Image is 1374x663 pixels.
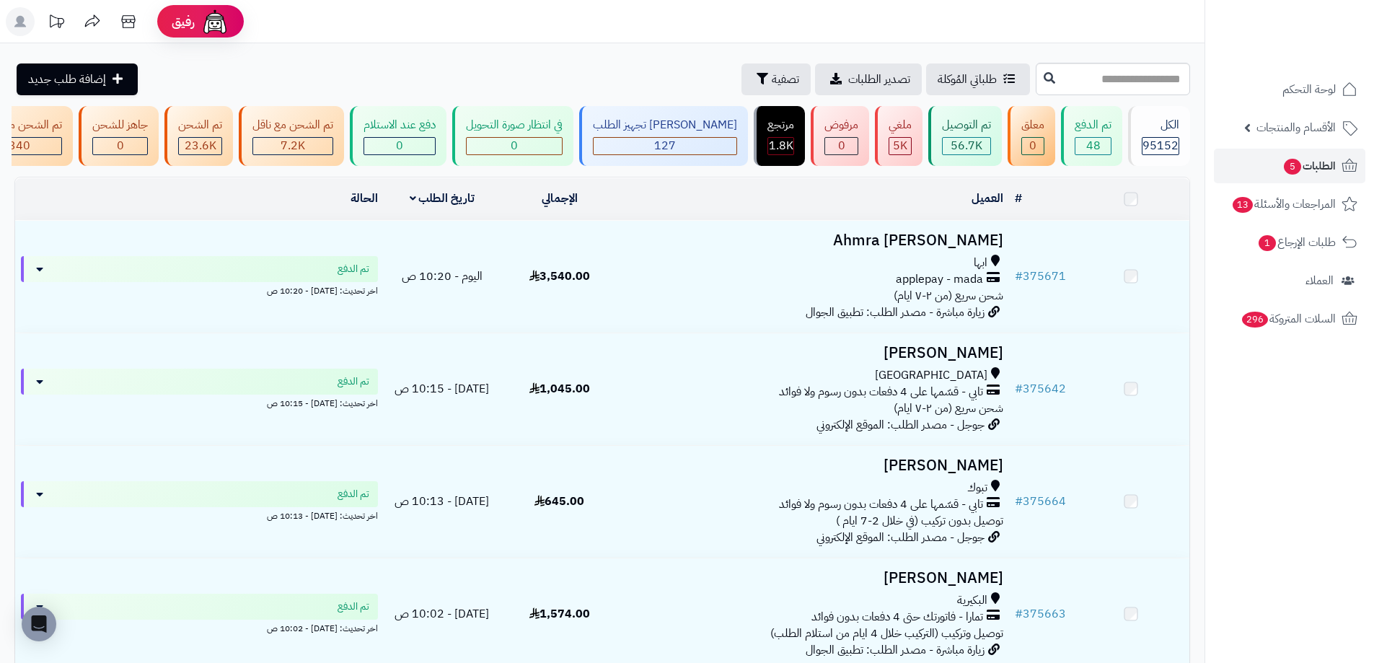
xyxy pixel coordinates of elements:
a: [PERSON_NAME] تجهيز الطلب 127 [576,106,751,166]
div: دفع عند الاستلام [364,117,436,133]
span: 0 [1029,137,1036,154]
span: 0 [838,137,845,154]
span: [DATE] - 10:02 ص [395,605,489,623]
span: العملاء [1305,271,1334,291]
span: تم الدفع [338,374,369,389]
h3: [PERSON_NAME] [624,570,1003,587]
div: جاهز للشحن [92,117,148,133]
span: 0 [117,137,124,154]
a: الكل95152 [1125,106,1193,166]
span: تصفية [772,71,799,88]
div: 127 [594,138,736,154]
span: 3,540.00 [529,268,590,285]
span: ابها [974,255,987,271]
span: تمارا - فاتورتك حتى 4 دفعات بدون فوائد [811,609,983,625]
div: اخر تحديث: [DATE] - 10:13 ص [21,507,378,522]
span: الأقسام والمنتجات [1256,118,1336,138]
span: شحن سريع (من ٢-٧ ايام) [894,287,1003,304]
a: تم الدفع 48 [1058,106,1125,166]
div: 7223 [253,138,333,154]
span: 340 [9,137,30,154]
a: تم التوصيل 56.7K [925,106,1005,166]
span: تابي - قسّمها على 4 دفعات بدون رسوم ولا فوائد [779,496,983,513]
a: في انتظار صورة التحويل 0 [449,106,576,166]
span: # [1015,493,1023,510]
a: ملغي 5K [872,106,925,166]
h3: [PERSON_NAME] [624,457,1003,474]
span: 0 [511,137,518,154]
a: مرفوض 0 [808,106,872,166]
div: اخر تحديث: [DATE] - 10:15 ص [21,395,378,410]
a: السلات المتروكة296 [1214,302,1365,336]
span: # [1015,605,1023,623]
span: 13 [1233,197,1253,213]
a: جاهز للشحن 0 [76,106,162,166]
div: 0 [93,138,147,154]
img: ai-face.png [201,7,229,36]
h3: [PERSON_NAME] [624,345,1003,361]
span: جوجل - مصدر الطلب: الموقع الإلكتروني [816,529,985,546]
a: مرتجع 1.8K [751,106,808,166]
div: 0 [364,138,435,154]
div: 56668 [943,138,990,154]
a: العميل [972,190,1003,207]
span: اليوم - 10:20 ص [402,268,483,285]
a: تحديثات المنصة [38,7,74,40]
div: 23558 [179,138,221,154]
div: 4975 [889,138,911,154]
span: 1.8K [769,137,793,154]
a: المراجعات والأسئلة13 [1214,187,1365,221]
a: إضافة طلب جديد [17,63,138,95]
a: #375642 [1015,380,1066,398]
span: الطلبات [1282,156,1336,176]
a: # [1015,190,1022,207]
span: 1,045.00 [529,380,590,398]
span: طلباتي المُوكلة [938,71,997,88]
span: البكيرية [957,592,987,609]
div: اخر تحديث: [DATE] - 10:02 ص [21,620,378,635]
span: 48 [1086,137,1101,154]
span: 296 [1242,312,1268,328]
div: الكل [1142,117,1179,133]
span: 645.00 [534,493,584,510]
div: معلق [1021,117,1044,133]
span: 7.2K [281,137,305,154]
span: إضافة طلب جديد [28,71,106,88]
a: معلق 0 [1005,106,1058,166]
span: توصيل بدون تركيب (في خلال 2-7 ايام ) [836,512,1003,530]
a: طلباتي المُوكلة [926,63,1030,95]
span: 0 [396,137,403,154]
div: مرتجع [767,117,794,133]
a: طلبات الإرجاع1 [1214,225,1365,260]
div: 0 [1022,138,1044,154]
a: الطلبات5 [1214,149,1365,183]
div: 1813 [768,138,793,154]
a: تاريخ الطلب [410,190,475,207]
span: 1,574.00 [529,605,590,623]
span: 127 [654,137,676,154]
span: 23.6K [185,137,216,154]
div: مرفوض [824,117,858,133]
span: تبوك [967,480,987,496]
span: زيارة مباشرة - مصدر الطلب: تطبيق الجوال [806,304,985,321]
span: رفيق [172,13,195,30]
a: #375671 [1015,268,1066,285]
a: العملاء [1214,263,1365,298]
span: [DATE] - 10:15 ص [395,380,489,398]
span: # [1015,380,1023,398]
span: تم الدفع [338,262,369,276]
a: تم الشحن 23.6K [162,106,236,166]
span: 5K [893,137,907,154]
span: السلات المتروكة [1241,309,1336,329]
div: في انتظار صورة التحويل [466,117,563,133]
a: الحالة [351,190,378,207]
span: 56.7K [951,137,982,154]
div: Open Intercom Messenger [22,607,56,641]
a: #375663 [1015,605,1066,623]
div: ملغي [889,117,912,133]
span: لوحة التحكم [1282,79,1336,100]
span: تم الدفع [338,487,369,501]
div: 0 [467,138,562,154]
span: 5 [1284,159,1301,175]
div: 48 [1075,138,1111,154]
